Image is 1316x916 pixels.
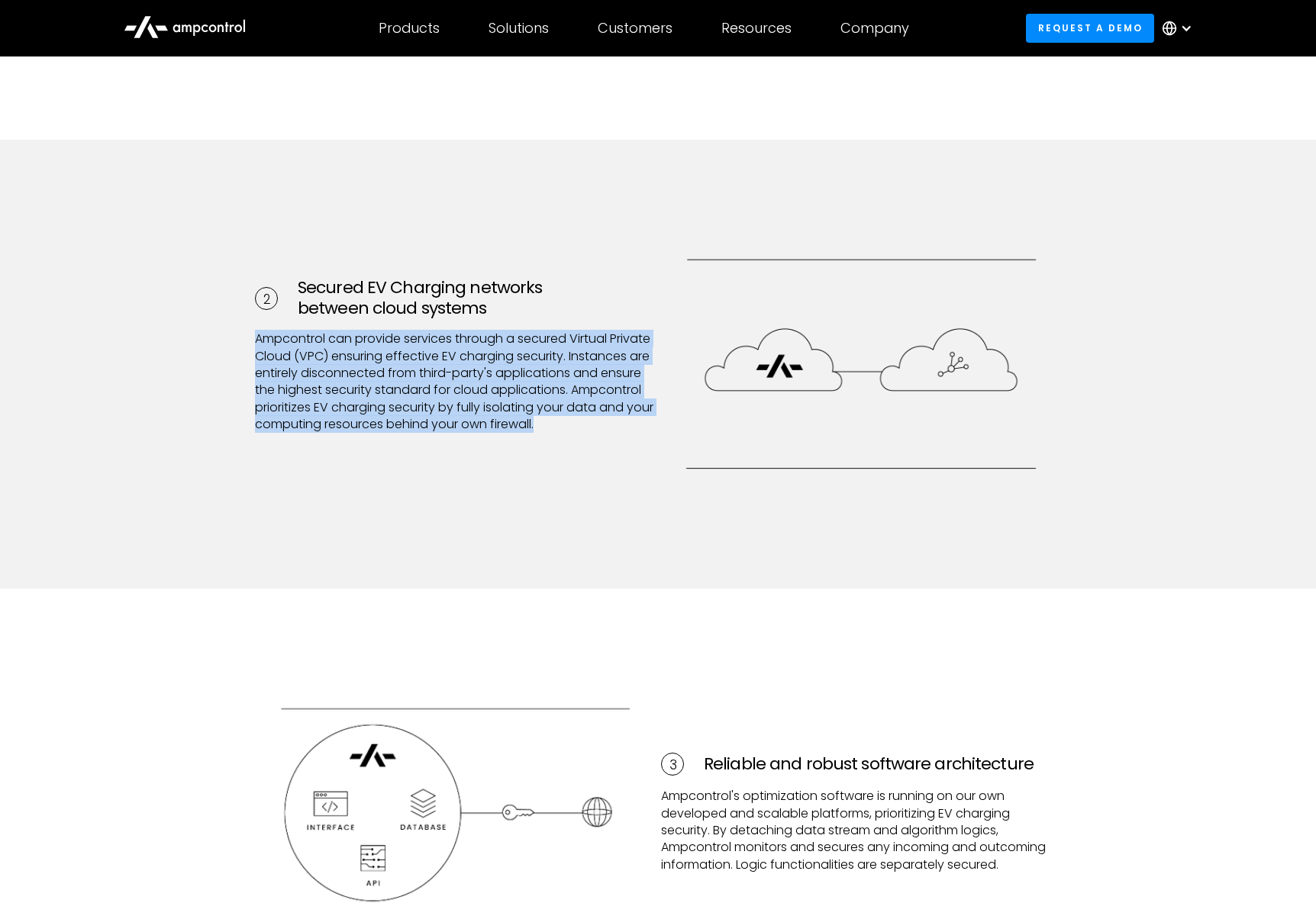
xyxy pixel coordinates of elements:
div: Resources [721,20,792,37]
p: Ampcontrol can provide services through a secured Virtual Private Cloud (VPC) ensuring effective ... [255,331,655,450]
h3: Reliable and robust software architecture [704,754,1034,774]
div: Solutions [489,20,549,37]
div: Customers [598,20,673,37]
div: Company [840,20,909,37]
div: Products [379,20,440,37]
img: Ampcontrol's secure EV charging software [661,164,1061,564]
a: Request a demo [1026,14,1154,42]
div: 2 [256,288,279,311]
h3: Secured EV Charging networks between cloud systems [298,278,655,318]
div: 3 [662,753,685,776]
p: Ampcontrol's optimization software is running on our own developed and scalable platforms, priori... [661,788,1061,873]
